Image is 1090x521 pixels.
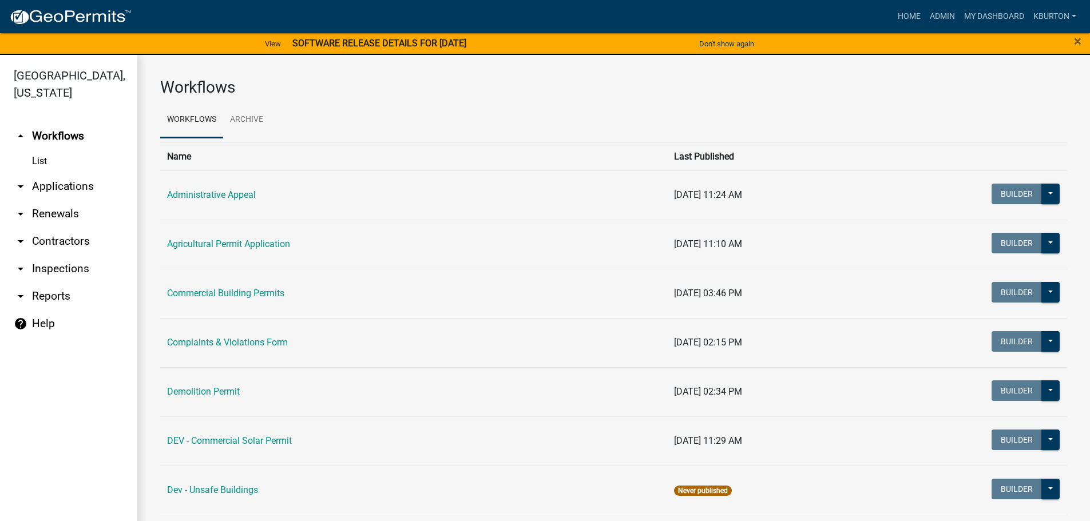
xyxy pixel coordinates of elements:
a: Workflows [160,102,223,138]
a: Home [893,6,925,27]
button: Builder [992,282,1042,303]
button: Builder [992,479,1042,499]
i: arrow_drop_down [14,207,27,221]
span: [DATE] 03:46 PM [674,288,742,299]
i: help [14,317,27,331]
a: kburton [1029,6,1081,27]
button: Builder [992,380,1042,401]
strong: SOFTWARE RELEASE DETAILS FOR [DATE] [292,38,466,49]
span: [DATE] 02:34 PM [674,386,742,397]
a: DEV - Commercial Solar Permit [167,435,292,446]
a: Dev - Unsafe Buildings [167,484,258,495]
button: Builder [992,233,1042,253]
i: arrow_drop_down [14,289,27,303]
a: Archive [223,102,270,138]
a: My Dashboard [960,6,1029,27]
a: Administrative Appeal [167,189,256,200]
a: Demolition Permit [167,386,240,397]
button: Builder [992,184,1042,204]
i: arrow_drop_up [14,129,27,143]
a: Commercial Building Permits [167,288,284,299]
i: arrow_drop_down [14,262,27,276]
span: [DATE] 11:29 AM [674,435,742,446]
a: Admin [925,6,960,27]
span: [DATE] 11:24 AM [674,189,742,200]
button: Builder [992,331,1042,352]
button: Builder [992,429,1042,450]
a: View [260,34,286,53]
th: Name [160,142,667,170]
span: [DATE] 11:10 AM [674,238,742,249]
a: Complaints & Violations Form [167,337,288,348]
span: × [1074,33,1081,49]
button: Close [1074,34,1081,48]
button: Don't show again [695,34,759,53]
i: arrow_drop_down [14,180,27,193]
i: arrow_drop_down [14,234,27,248]
th: Last Published [667,142,866,170]
h3: Workflows [160,78,1067,97]
span: [DATE] 02:15 PM [674,337,742,348]
span: Never published [674,486,732,496]
a: Agricultural Permit Application [167,238,290,249]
